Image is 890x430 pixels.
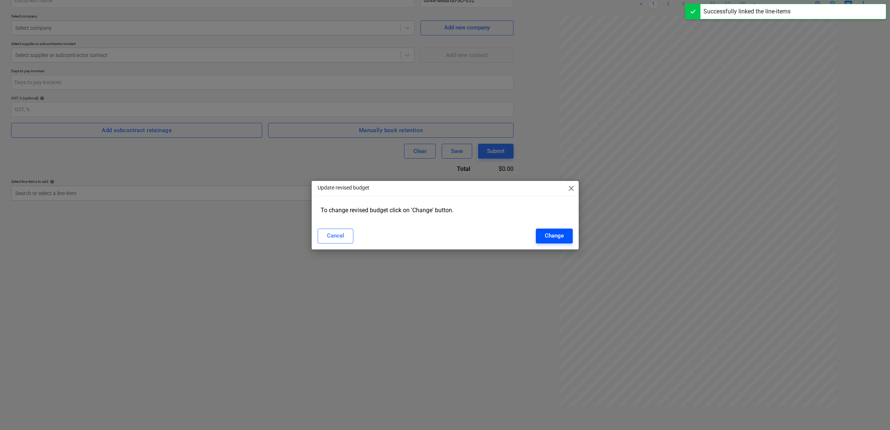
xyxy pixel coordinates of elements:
[327,231,344,241] div: Cancel
[545,231,564,241] div: Change
[318,229,353,243] button: Cancel
[703,7,791,16] div: Successfully linked the line-items
[318,204,573,217] div: To change revised budget click on 'Change' button.
[536,229,573,243] button: Change
[567,184,576,193] span: close
[318,184,369,192] p: Update revised budget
